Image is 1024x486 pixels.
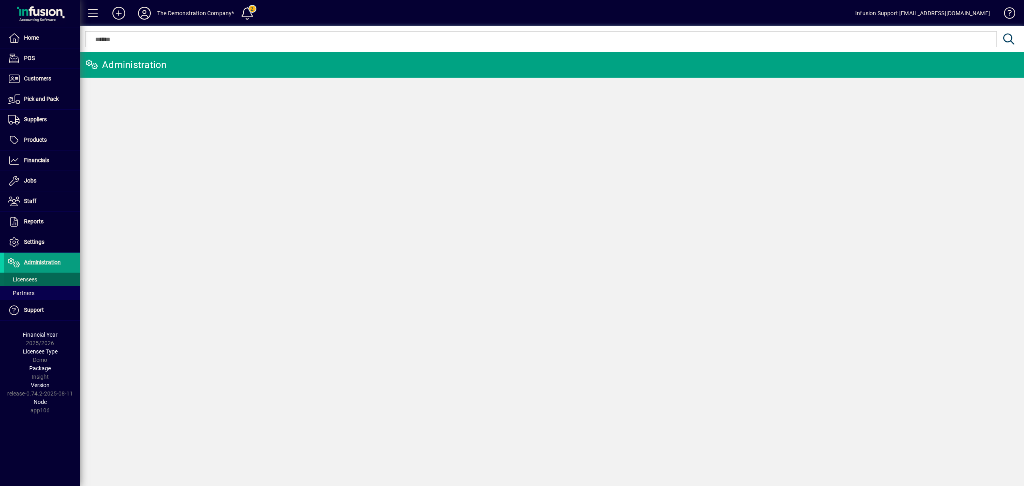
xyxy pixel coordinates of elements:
span: Financials [24,157,49,163]
a: Suppliers [4,110,80,130]
span: Suppliers [24,116,47,123]
span: Customers [24,75,51,82]
span: Version [31,382,50,388]
a: Customers [4,69,80,89]
span: POS [24,55,35,61]
span: Support [24,307,44,313]
span: Pick and Pack [24,96,59,102]
span: Staff [24,198,36,204]
span: Products [24,137,47,143]
a: Reports [4,212,80,232]
a: Products [4,130,80,150]
a: Settings [4,232,80,252]
span: Licensees [8,276,37,283]
a: Home [4,28,80,48]
span: Licensee Type [23,348,58,355]
span: Partners [8,290,34,296]
span: Home [24,34,39,41]
span: Settings [24,239,44,245]
a: Jobs [4,171,80,191]
a: Pick and Pack [4,89,80,109]
a: Support [4,300,80,320]
a: Knowledge Base [998,2,1014,28]
a: POS [4,48,80,68]
a: Partners [4,286,80,300]
span: Administration [24,259,61,265]
span: Financial Year [23,331,58,338]
button: Profile [132,6,157,20]
div: The Demonstration Company* [157,7,234,20]
a: Staff [4,191,80,211]
a: Licensees [4,273,80,286]
span: Reports [24,218,44,225]
a: Financials [4,151,80,171]
span: Node [34,399,47,405]
span: Jobs [24,177,36,184]
div: Infusion Support [EMAIL_ADDRESS][DOMAIN_NAME] [855,7,990,20]
button: Add [106,6,132,20]
div: Administration [86,58,167,71]
span: Package [29,365,51,372]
